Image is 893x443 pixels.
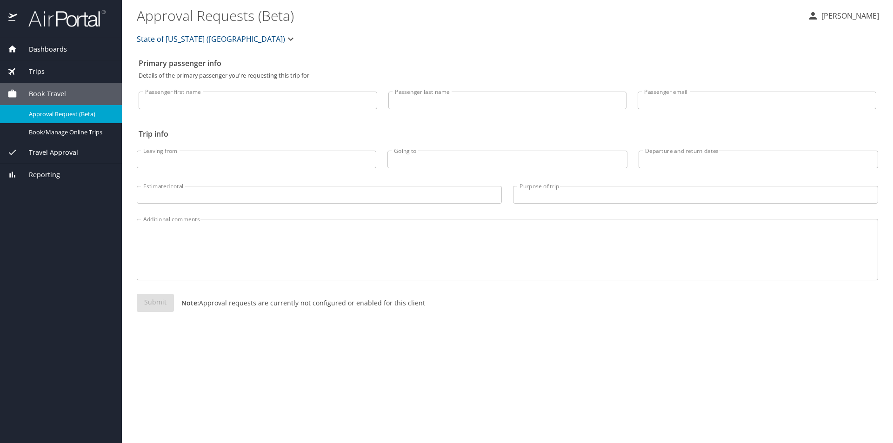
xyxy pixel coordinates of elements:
[29,110,111,119] span: Approval Request (Beta)
[29,128,111,137] span: Book/Manage Online Trips
[17,147,78,158] span: Travel Approval
[133,30,300,48] button: State of [US_STATE] ([GEOGRAPHIC_DATA])
[139,126,876,141] h2: Trip info
[17,66,45,77] span: Trips
[18,9,106,27] img: airportal-logo.png
[137,33,285,46] span: State of [US_STATE] ([GEOGRAPHIC_DATA])
[804,7,883,24] button: [PERSON_NAME]
[17,89,66,99] span: Book Travel
[181,298,199,307] strong: Note:
[17,170,60,180] span: Reporting
[17,44,67,54] span: Dashboards
[819,10,879,21] p: [PERSON_NAME]
[139,56,876,71] h2: Primary passenger info
[137,1,800,30] h1: Approval Requests (Beta)
[139,73,876,79] p: Details of the primary passenger you're requesting this trip for
[174,298,425,308] p: Approval requests are currently not configured or enabled for this client
[8,9,18,27] img: icon-airportal.png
